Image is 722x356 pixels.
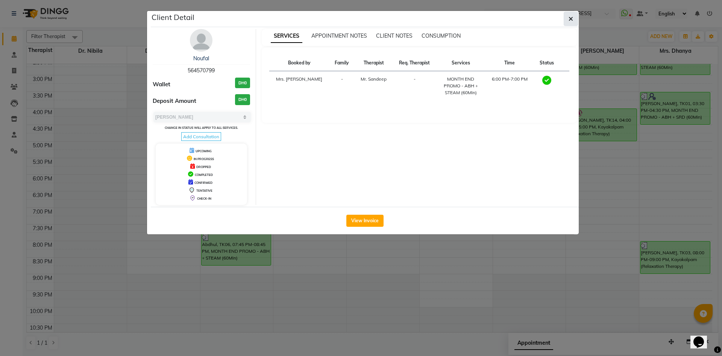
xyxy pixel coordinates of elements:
th: Family [329,55,355,71]
td: - [393,71,436,101]
button: View Invoice [346,215,384,227]
iframe: chat widget [690,326,714,348]
span: TENTATIVE [196,189,212,193]
span: Mr. Sandeep [361,76,387,82]
span: Add Consultation [181,132,221,141]
span: DROPPED [196,165,211,169]
a: Noufal [193,55,209,62]
th: Booked by [269,55,329,71]
h5: Client Detail [152,12,194,23]
th: Therapist [355,55,393,71]
span: Deposit Amount [153,97,196,105]
span: UPCOMING [196,149,212,153]
span: CONFIRMED [194,181,212,185]
span: Wallet [153,80,170,89]
span: CONSUMPTION [422,32,461,39]
td: Mrs. [PERSON_NAME] [269,71,329,101]
span: APPOINTMENT NOTES [311,32,367,39]
small: Change in status will apply to all services. [165,126,238,130]
span: CHECK-IN [197,197,211,200]
th: Status [534,55,560,71]
th: Req. Therapist [393,55,436,71]
h3: DH0 [235,94,250,105]
span: COMPLETED [195,173,213,177]
div: MONTH END PROMO - ABH + STEAM (60Min) [441,76,481,96]
td: - [329,71,355,101]
span: CLIENT NOTES [376,32,413,39]
th: Services [436,55,485,71]
h3: DH0 [235,78,250,89]
span: SERVICES [271,29,302,43]
img: avatar [190,29,212,52]
td: 6:00 PM-7:00 PM [485,71,534,101]
th: Time [485,55,534,71]
span: IN PROGRESS [194,157,214,161]
span: 564570799 [188,67,215,74]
